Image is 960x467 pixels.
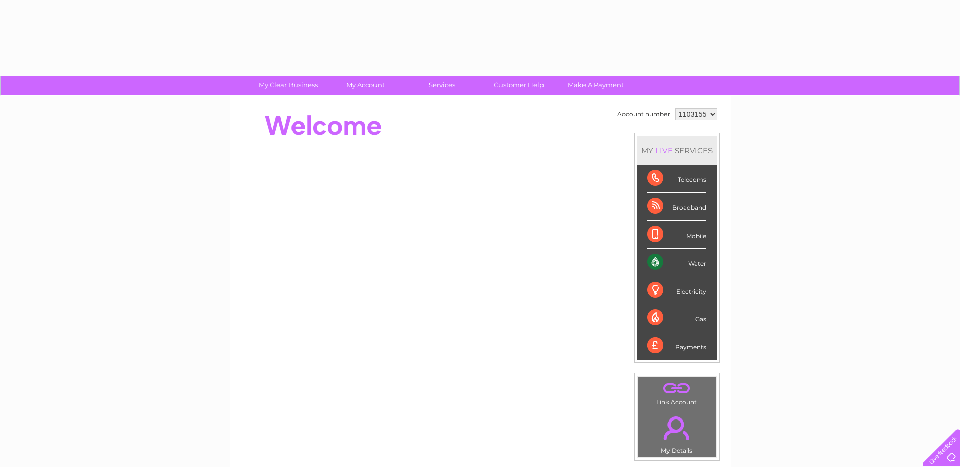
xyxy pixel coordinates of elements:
[637,136,717,165] div: MY SERVICES
[647,165,706,193] div: Telecoms
[647,221,706,249] div: Mobile
[647,276,706,304] div: Electricity
[246,76,330,95] a: My Clear Business
[653,146,675,155] div: LIVE
[641,380,713,397] a: .
[647,249,706,276] div: Water
[638,377,716,408] td: Link Account
[615,106,673,123] td: Account number
[400,76,484,95] a: Services
[638,408,716,457] td: My Details
[647,332,706,359] div: Payments
[323,76,407,95] a: My Account
[554,76,638,95] a: Make A Payment
[641,410,713,446] a: .
[647,193,706,220] div: Broadband
[477,76,561,95] a: Customer Help
[647,304,706,332] div: Gas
